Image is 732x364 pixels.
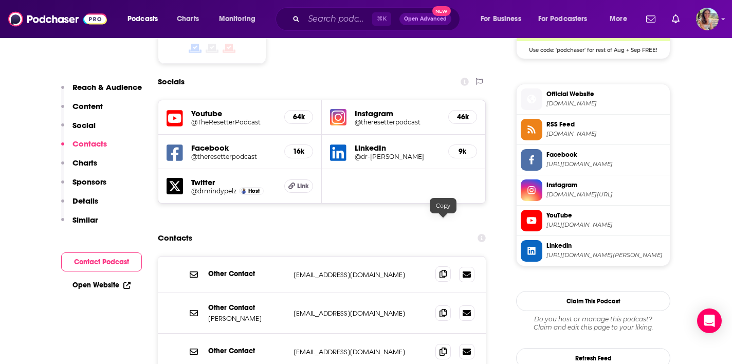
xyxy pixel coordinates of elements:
[473,11,534,27] button: open menu
[546,180,666,190] span: Instagram
[219,12,255,26] span: Monitoring
[158,72,185,92] h2: Socials
[521,88,666,110] a: Official Website[DOMAIN_NAME]
[177,12,199,26] span: Charts
[532,11,602,27] button: open menu
[432,6,451,16] span: New
[72,177,106,187] p: Sponsors
[430,198,456,213] div: Copy
[546,211,666,220] span: YouTube
[516,291,670,311] button: Claim This Podcast
[61,82,142,101] button: Reach & Audience
[546,150,666,159] span: Facebook
[294,348,427,356] p: [EMAIL_ADDRESS][DOMAIN_NAME]
[72,215,98,225] p: Similar
[120,11,171,27] button: open menu
[212,11,269,27] button: open menu
[241,188,246,194] img: Dr. Mindy Pelz
[521,240,666,262] a: Linkedin[URL][DOMAIN_NAME][PERSON_NAME]
[304,11,372,27] input: Search podcasts, credits, & more...
[191,108,276,118] h5: Youtube
[72,120,96,130] p: Social
[697,308,722,333] div: Open Intercom Messenger
[330,109,346,125] img: iconImage
[170,11,205,27] a: Charts
[516,315,670,332] div: Claim and edit this page to your liking.
[61,158,97,177] button: Charts
[293,147,304,156] h5: 16k
[696,8,719,30] button: Show profile menu
[284,179,313,193] a: Link
[546,100,666,107] span: drmindypelz.com
[538,12,588,26] span: For Podcasters
[191,187,236,195] a: @drmindypelz
[696,8,719,30] img: User Profile
[158,228,192,248] h2: Contacts
[355,143,440,153] h5: LinkedIn
[457,147,468,156] h5: 9k
[248,188,260,194] span: Host
[72,101,103,111] p: Content
[516,315,670,323] span: Do you host or manage this podcast?
[72,158,97,168] p: Charts
[521,149,666,171] a: Facebook[URL][DOMAIN_NAME]
[546,241,666,250] span: Linkedin
[8,9,107,29] img: Podchaser - Follow, Share and Rate Podcasts
[696,8,719,30] span: Logged in as ashtonwikstrom
[293,113,304,121] h5: 64k
[521,119,666,140] a: RSS Feed[DOMAIN_NAME]
[191,177,276,187] h5: Twitter
[208,314,285,323] p: [PERSON_NAME]
[546,191,666,198] span: instagram.com/theresetterpodcast
[72,82,142,92] p: Reach & Audience
[546,120,666,129] span: RSS Feed
[546,160,666,168] span: https://www.facebook.com/theresetterpodcast
[546,89,666,99] span: Official Website
[668,10,684,28] a: Show notifications dropdown
[191,143,276,153] h5: Facebook
[72,281,131,289] a: Open Website
[481,12,521,26] span: For Business
[61,196,98,215] button: Details
[72,139,107,149] p: Contacts
[372,12,391,26] span: ⌘ K
[191,118,276,126] a: @TheResetterPodcast
[191,153,276,160] a: @theresetterpodcast
[546,221,666,229] span: https://www.youtube.com/@TheResetterPodcast
[61,252,142,271] button: Contact Podcast
[294,309,427,318] p: [EMAIL_ADDRESS][DOMAIN_NAME]
[208,347,285,355] p: Other Contact
[404,16,447,22] span: Open Advanced
[355,108,440,118] h5: Instagram
[355,118,440,126] a: @theresetterpodcast
[61,139,107,158] button: Contacts
[610,12,627,26] span: More
[399,13,451,25] button: Open AdvancedNew
[208,303,285,312] p: Other Contact
[61,101,103,120] button: Content
[355,153,440,160] a: @dr-[PERSON_NAME]
[208,269,285,278] p: Other Contact
[285,7,470,31] div: Search podcasts, credits, & more...
[642,10,660,28] a: Show notifications dropdown
[72,196,98,206] p: Details
[127,12,158,26] span: Podcasts
[457,113,468,121] h5: 46k
[61,120,96,139] button: Social
[521,210,666,231] a: YouTube[URL][DOMAIN_NAME]
[294,270,427,279] p: [EMAIL_ADDRESS][DOMAIN_NAME]
[297,182,309,190] span: Link
[602,11,640,27] button: open menu
[517,41,670,53] span: Use code: 'podchaser' for rest of Aug + Sep FREE!
[546,130,666,138] span: drmindypelz.libsyn.com
[61,215,98,234] button: Similar
[61,177,106,196] button: Sponsors
[517,10,670,52] a: Libsyn Deal: Use code: 'podchaser' for rest of Aug + Sep FREE!
[546,251,666,259] span: https://www.linkedin.com/in/dr-mindy-pelz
